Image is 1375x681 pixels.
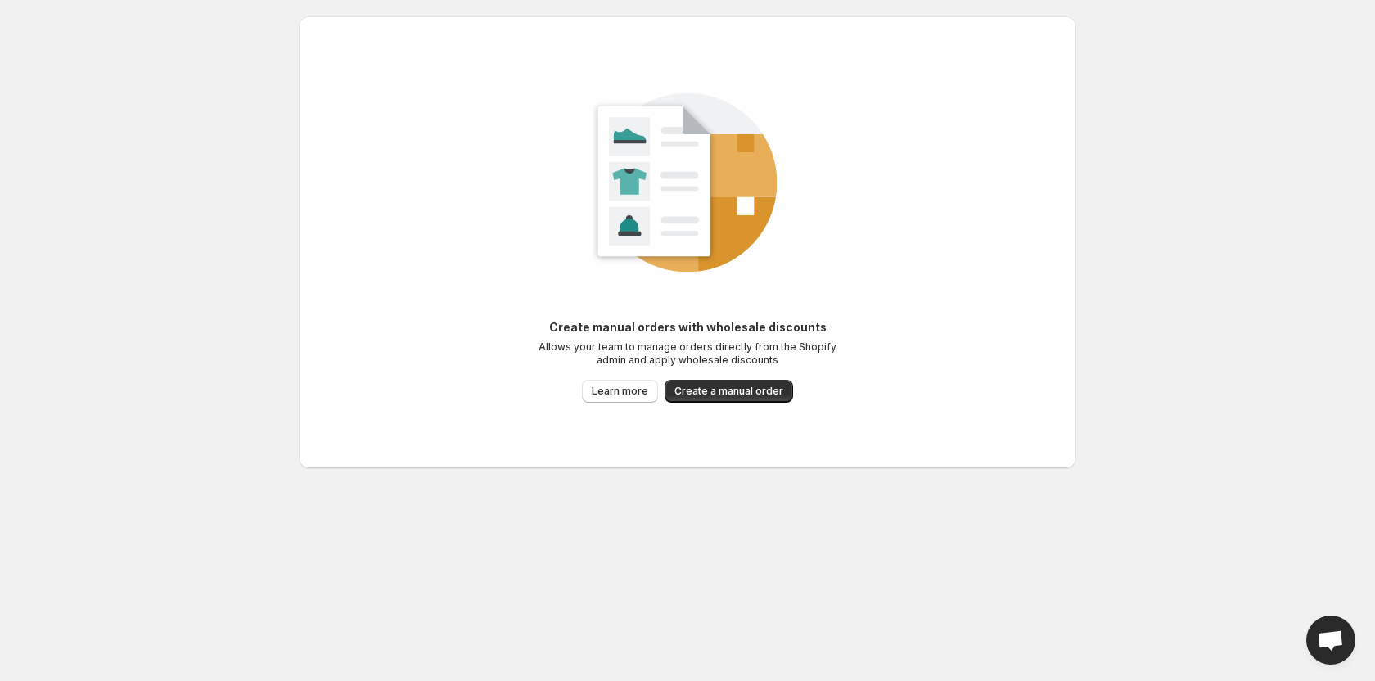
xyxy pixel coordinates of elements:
span: Learn more [592,385,648,398]
p: Allows your team to manage orders directly from the Shopify admin and apply wholesale discounts [524,340,851,367]
p: Create manual orders with wholesale discounts [524,319,851,336]
a: Learn more [582,380,658,403]
span: Create a manual order [674,385,783,398]
div: Open chat [1306,616,1355,665]
button: Create a manual order [665,380,793,403]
